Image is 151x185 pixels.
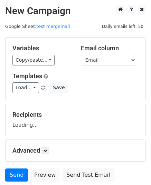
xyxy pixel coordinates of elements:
[100,24,146,29] a: Daily emails left: 50
[12,72,42,80] a: Templates
[30,168,60,182] a: Preview
[81,44,139,52] h5: Email column
[12,82,39,93] a: Load...
[100,23,146,30] span: Daily emails left: 50
[12,111,139,129] div: Loading...
[12,44,70,52] h5: Variables
[50,82,68,93] button: Save
[5,5,146,17] h2: New Campaign
[12,147,139,154] h5: Advanced
[5,168,28,182] a: Send
[36,24,70,29] a: test mergemail
[12,111,139,119] h5: Recipients
[12,55,55,65] a: Copy/paste...
[5,24,70,29] small: Google Sheet:
[62,168,114,182] a: Send Test Email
